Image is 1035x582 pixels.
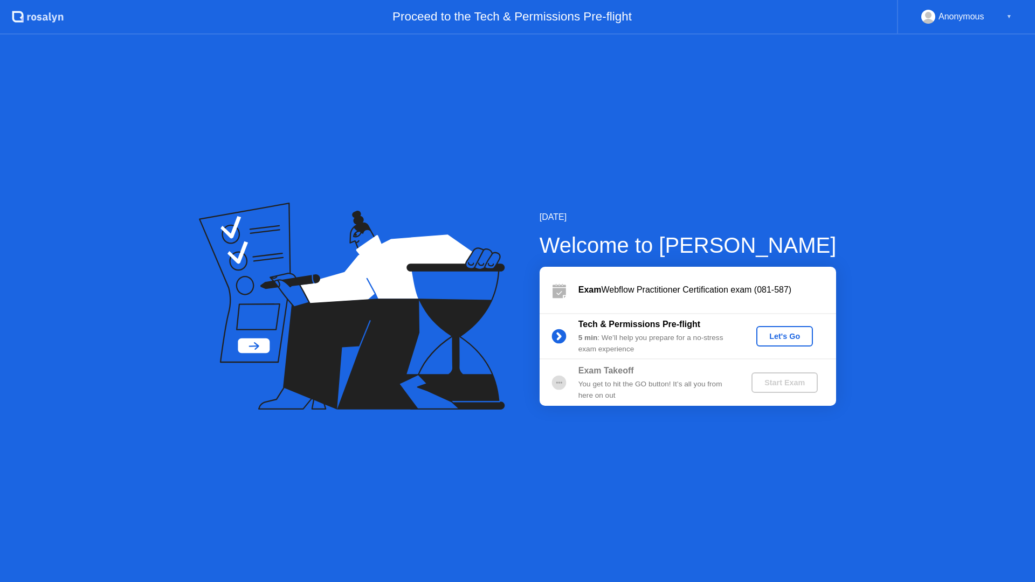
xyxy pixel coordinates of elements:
div: Welcome to [PERSON_NAME] [540,229,837,261]
div: : We’ll help you prepare for a no-stress exam experience [578,332,734,355]
div: ▼ [1006,10,1012,24]
div: Anonymous [939,10,984,24]
div: You get to hit the GO button! It’s all you from here on out [578,379,734,401]
div: Webflow Practitioner Certification exam (081-587) [578,283,836,296]
b: 5 min [578,334,598,342]
button: Let's Go [756,326,813,347]
div: Start Exam [756,378,813,387]
b: Exam Takeoff [578,366,634,375]
b: Exam [578,285,602,294]
b: Tech & Permissions Pre-flight [578,320,700,329]
div: Let's Go [761,332,809,341]
button: Start Exam [751,372,818,393]
div: [DATE] [540,211,837,224]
